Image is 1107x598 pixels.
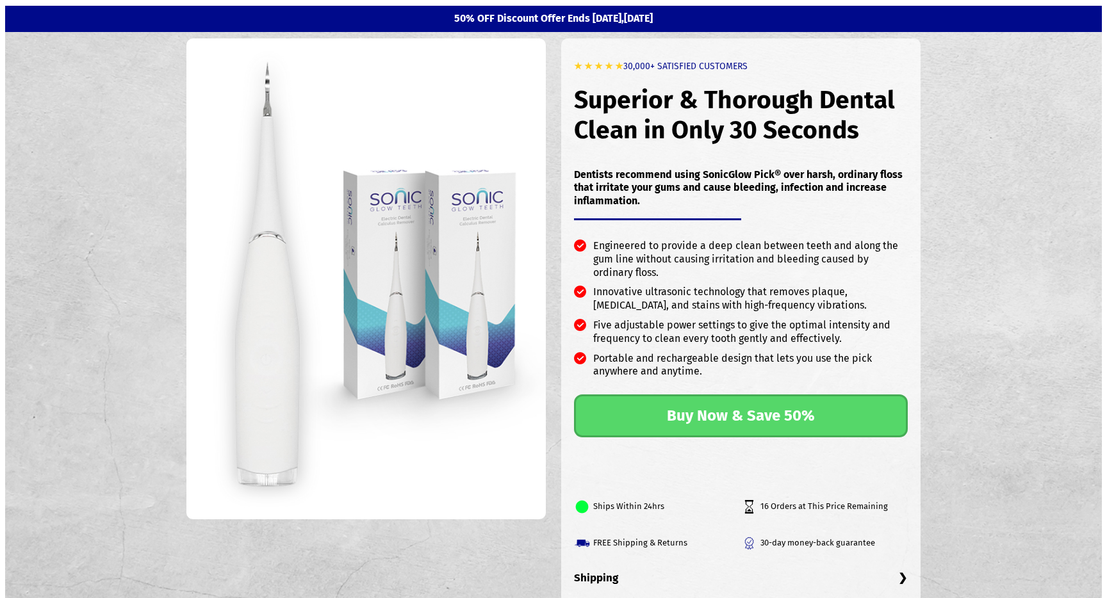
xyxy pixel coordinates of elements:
h1: Superior & Thorough Dental Clean in Only 30 Seconds [574,72,908,158]
p: Dentists recommend using SonicGlow Pick® over harsh, ordinary floss that irritate your gums and c... [574,168,908,208]
b: [DATE] [624,12,653,24]
li: FREE Shipping & Returns [574,525,741,562]
li: 30-day money-back guarantee [741,525,908,562]
b: ★ ★ ★ ★ ★ [574,61,623,72]
li: Five adjustable power settings to give the optimal intensity and frequency to clean every tooth g... [574,319,908,352]
a: Buy Now & Save 50% [574,394,908,437]
h3: Shipping [574,571,908,598]
li: Ships Within 24hrs [574,489,741,525]
li: 16 Orders at This Price Remaining [741,489,908,525]
p: 50% OFF Discount Offer Ends [DATE], [179,12,928,26]
li: Innovative ultrasonic technology that removes plaque, [MEDICAL_DATA], and stains with high-freque... [574,286,908,319]
li: Engineered to provide a deep clean between teeth and along the gum line without causing irritatio... [574,239,908,286]
h6: 30,000+ SATISFIED CUSTOMERS [574,48,908,72]
li: Portable and rechargeable design that lets you use the pick anywhere and anytime. [574,352,908,385]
